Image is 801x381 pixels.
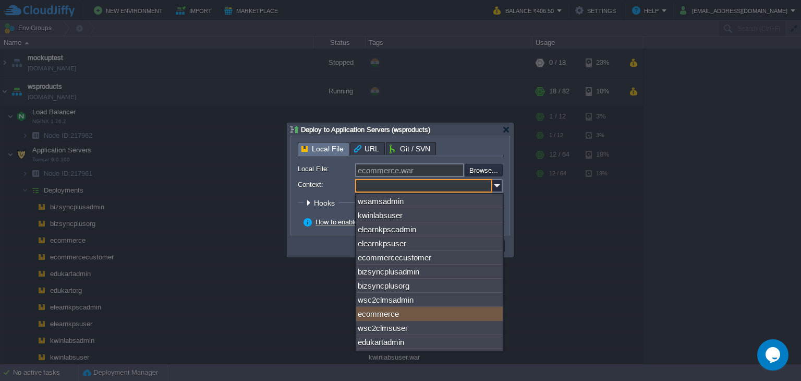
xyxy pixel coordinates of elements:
[356,194,503,208] div: wsamsadmin
[356,307,503,321] div: ecommerce
[314,199,337,207] span: Hooks
[356,251,503,265] div: ecommercecustomer
[298,179,354,190] label: Context:
[298,163,354,174] label: Local File:
[356,349,503,363] div: edukartorg
[757,339,791,371] iframe: chat widget
[356,265,503,279] div: bizsyncplusadmin
[354,142,379,155] span: URL
[356,321,503,335] div: wsc2clmsuser
[356,279,503,293] div: bizsyncplusorg
[356,208,503,222] div: kwinlabsuser
[356,236,503,251] div: elearnkpsuser
[315,218,441,226] a: How to enable zero-downtime deployment
[301,126,430,134] span: Deploy to Application Servers (wsproducts)
[356,293,503,307] div: wsc2clmsadmin
[301,142,344,156] span: Local File
[356,335,503,349] div: edukartadmin
[390,142,430,155] span: Git / SVN
[356,222,503,236] div: elearnkpscadmin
